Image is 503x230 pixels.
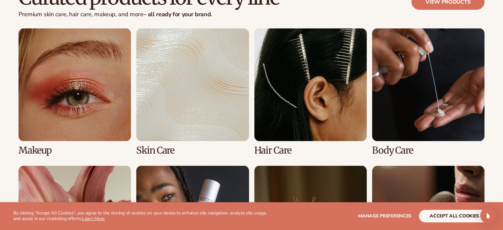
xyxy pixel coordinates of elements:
span: Manage preferences [358,213,411,219]
h3: Makeup [19,145,131,156]
button: accept all cookies [419,210,490,222]
div: 2 / 8 [136,28,249,155]
h3: Skin Care [136,145,249,156]
div: 1 / 8 [19,28,131,155]
strong: – all ready for your brand. [143,10,212,18]
button: Manage preferences [358,210,411,222]
div: 4 / 8 [372,28,484,155]
p: Premium skin care, hair care, makeup, and more [19,11,279,18]
div: 3 / 8 [254,28,367,155]
p: By clicking "Accept All Cookies", you agree to the storing of cookies on your device to enhance s... [13,210,274,222]
h3: Body Care [372,145,484,156]
h3: Hair Care [254,145,367,156]
div: Open Intercom Messenger [480,207,496,223]
a: Learn More [82,215,105,222]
